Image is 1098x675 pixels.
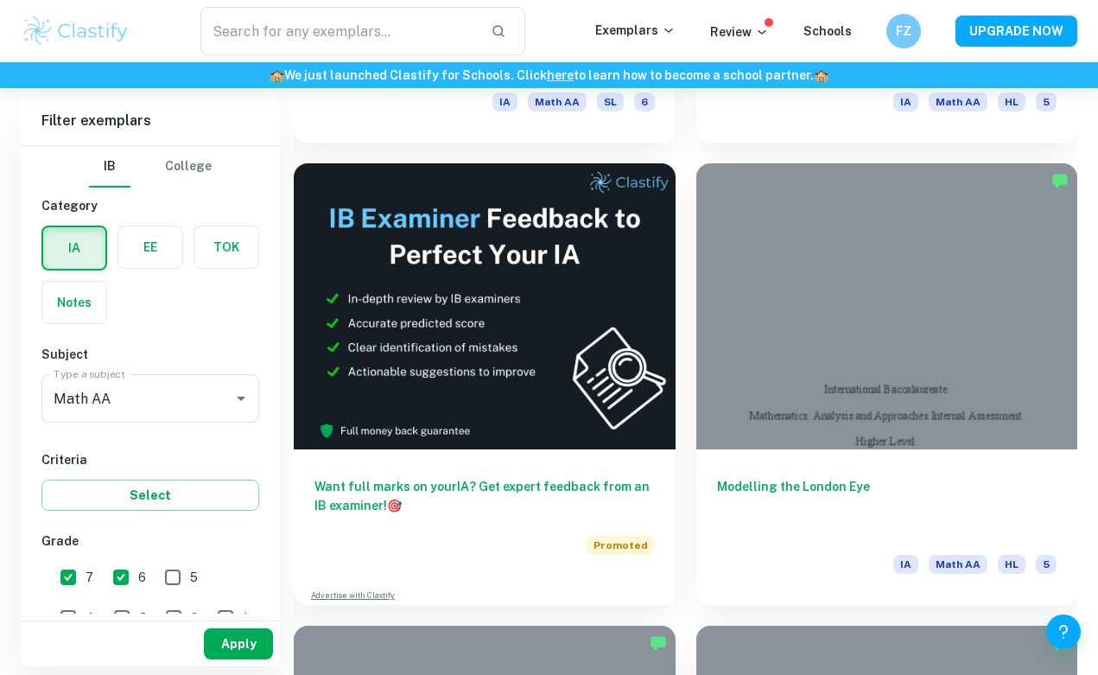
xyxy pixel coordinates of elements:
div: Filter type choice [89,146,212,188]
h6: Subject [41,345,259,364]
h6: Criteria [41,450,259,469]
button: College [165,146,212,188]
input: Search for any exemplars... [200,7,478,55]
span: 6 [634,92,655,111]
button: Open [229,386,253,411]
span: 🏫 [814,68,828,82]
span: Math AA [929,555,987,574]
label: Type a subject [54,366,125,381]
span: 1 [243,608,248,627]
h6: Category [41,196,259,215]
h6: Grade [41,532,259,551]
span: Math AA [929,92,987,111]
span: HL [998,555,1025,574]
span: Promoted [587,536,655,555]
button: Apply [204,628,273,659]
span: 🏫 [270,68,284,82]
span: IA [893,555,918,574]
span: 🎯 [387,499,402,513]
a: Advertise with Clastify [311,589,395,602]
span: 2 [191,608,198,627]
button: TOK [194,226,258,268]
a: Schools [803,24,852,38]
button: Help and Feedback [1046,615,1081,649]
button: UPGRADE NOW [955,16,1077,47]
h6: FZ [894,22,914,41]
img: Thumbnail [294,163,676,449]
h6: We just launched Clastify for Schools. Click to learn how to become a school partner. [3,66,1095,85]
button: IB [89,146,130,188]
p: Review [710,22,769,41]
span: IA [492,92,517,111]
span: 3 [139,608,147,627]
span: 5 [1036,555,1057,574]
img: Marked [650,634,667,652]
span: HL [998,92,1025,111]
span: SL [597,92,624,111]
h6: Want full marks on your IA ? Get expert feedback from an IB examiner! [314,477,655,515]
button: Select [41,480,259,511]
button: Notes [42,282,106,323]
p: Exemplars [595,21,676,40]
span: 4 [86,608,94,627]
span: Math AA [528,92,587,111]
button: FZ [886,14,921,48]
img: Marked [1051,172,1069,189]
span: 7 [86,568,93,587]
a: here [547,68,574,82]
h6: Modelling the London Eye [717,477,1057,534]
span: 5 [190,568,198,587]
a: Want full marks on yourIA? Get expert feedback from an IB examiner!PromotedAdvertise with Clastify [294,163,676,605]
span: 5 [1036,92,1057,111]
h6: Filter exemplars [21,97,280,145]
a: Modelling the London EyeIAMath AAHL5 [696,163,1078,605]
span: 6 [138,568,146,587]
img: Clastify logo [21,14,130,48]
button: EE [118,226,182,268]
button: IA [43,227,105,269]
span: IA [893,92,918,111]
